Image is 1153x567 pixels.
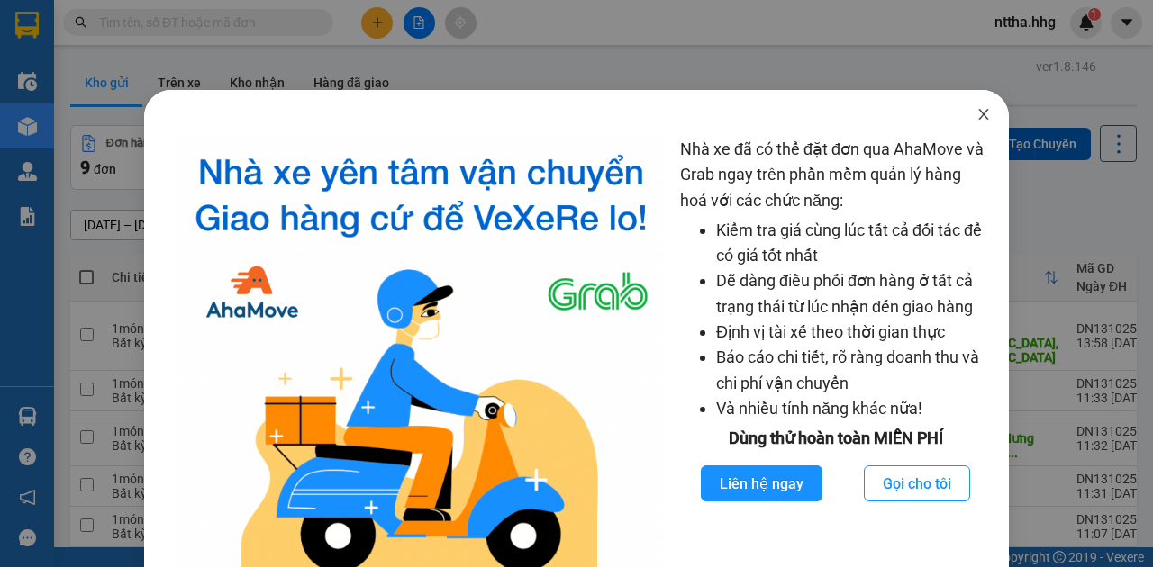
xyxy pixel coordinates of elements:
div: Dùng thử hoàn toàn MIỄN PHÍ [680,426,991,451]
li: Báo cáo chi tiết, rõ ràng doanh thu và chi phí vận chuyển [716,345,991,396]
span: Liên hệ ngay [720,472,803,495]
li: Dễ dàng điều phối đơn hàng ở tất cả trạng thái từ lúc nhận đến giao hàng [716,268,991,319]
button: Close [958,90,1009,140]
span: close [976,107,991,121]
button: Liên hệ ngay [701,465,822,501]
span: Gọi cho tôi [883,472,951,495]
button: Gọi cho tôi [864,465,970,501]
li: Định vị tài xế theo thời gian thực [716,319,991,345]
li: Kiểm tra giá cùng lúc tất cả đối tác để có giá tốt nhất [716,218,991,269]
li: Và nhiều tính năng khác nữa! [716,396,991,421]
